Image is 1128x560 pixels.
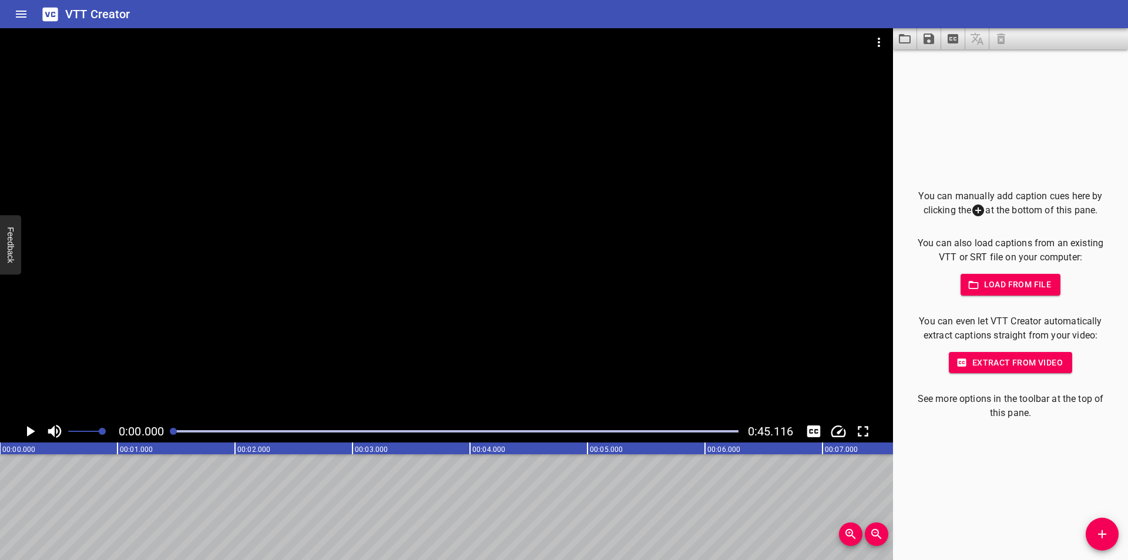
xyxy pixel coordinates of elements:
[917,28,941,49] button: Save captions to file
[946,32,960,46] svg: Extract captions from video
[839,522,862,546] button: Zoom In
[803,420,825,442] button: Toggle captions
[19,420,41,442] button: Play/Pause
[912,236,1109,264] p: You can also load captions from an existing VTT or SRT file on your computer:
[922,32,936,46] svg: Save captions to file
[852,420,874,442] button: Toggle fullscreen
[355,445,388,454] text: 00:03.000
[865,522,888,546] button: Zoom Out
[119,424,164,438] span: Current Time
[961,274,1061,296] button: Load from file
[173,430,738,432] div: Play progress
[2,445,35,454] text: 00:00.000
[99,428,106,435] span: Set video volume
[970,277,1052,292] span: Load from file
[43,420,66,442] button: Toggle mute
[865,28,893,56] button: Video Options
[707,445,740,454] text: 00:06.000
[965,28,989,49] span: Add some captions below, then you can translate them.
[912,392,1109,420] p: See more options in the toolbar at the top of this pane.
[825,445,858,454] text: 00:07.000
[472,445,505,454] text: 00:04.000
[748,424,793,438] span: Video Duration
[912,314,1109,343] p: You can even let VTT Creator automatically extract captions straight from your video:
[120,445,153,454] text: 00:01.000
[852,420,874,442] div: Toggle Full Screen
[898,32,912,46] svg: Load captions from file
[893,28,917,49] button: Load captions from file
[958,356,1063,370] span: Extract from video
[65,5,130,24] h6: VTT Creator
[590,445,623,454] text: 00:05.000
[827,420,850,442] div: Playback Speed
[949,352,1072,374] button: Extract from video
[803,420,825,442] div: Hide/Show Captions
[827,420,850,442] button: Change Playback Speed
[912,189,1109,218] p: You can manually add caption cues here by clicking the at the bottom of this pane.
[1086,518,1119,551] button: Add Cue
[941,28,965,49] button: Extract captions from video
[237,445,270,454] text: 00:02.000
